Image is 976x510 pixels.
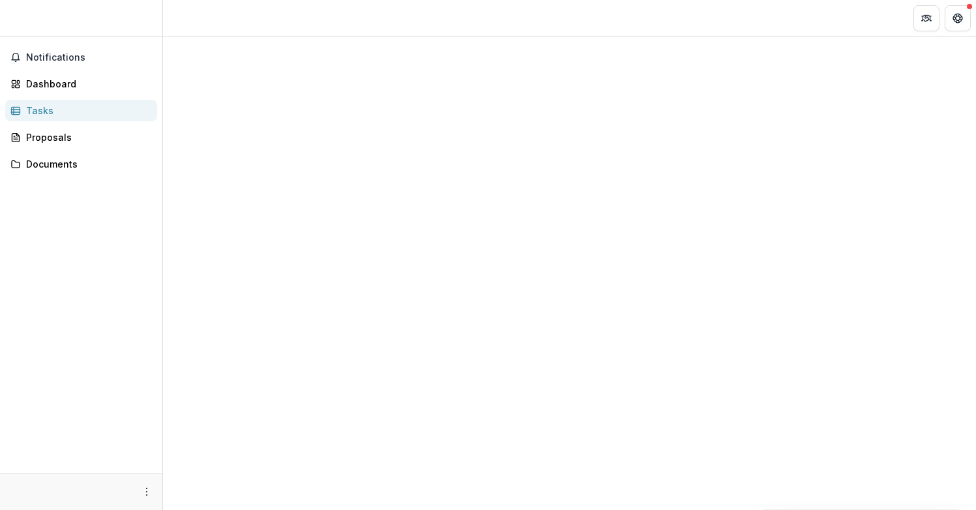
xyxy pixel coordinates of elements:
a: Documents [5,153,157,175]
button: More [139,484,155,500]
a: Dashboard [5,73,157,95]
a: Proposals [5,127,157,148]
button: Get Help [945,5,971,31]
div: Documents [26,157,147,171]
span: Notifications [26,52,152,63]
div: Tasks [26,104,147,117]
div: Proposals [26,130,147,144]
a: Tasks [5,100,157,121]
button: Partners [913,5,939,31]
button: Notifications [5,47,157,68]
div: Dashboard [26,77,147,91]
